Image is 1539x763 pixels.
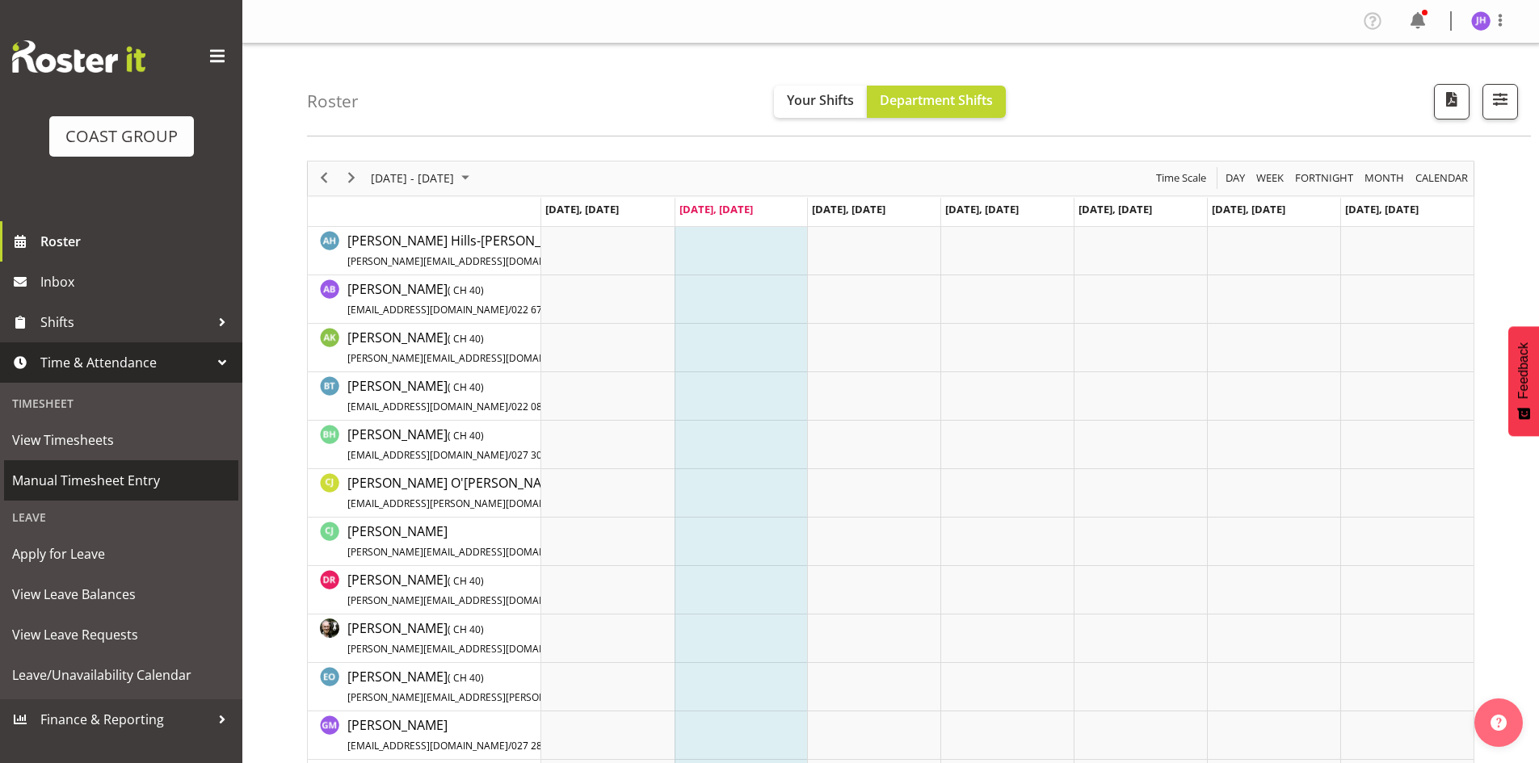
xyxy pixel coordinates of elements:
[40,707,210,732] span: Finance & Reporting
[4,574,238,614] a: View Leave Balances
[1508,326,1539,436] button: Feedback - Show survey
[1482,84,1518,119] button: Filter Shifts
[4,614,238,655] a: View Leave Requests
[1471,11,1491,31] img: jeremy-hogan1166.jpg
[12,542,230,566] span: Apply for Leave
[40,350,210,375] span: Time & Attendance
[4,534,238,574] a: Apply for Leave
[4,460,238,501] a: Manual Timesheet Entry
[12,468,230,493] span: Manual Timesheet Entry
[4,420,238,460] a: View Timesheets
[774,86,867,118] button: Your Shifts
[12,428,230,452] span: View Timesheets
[1434,84,1470,119] button: Download a PDF of the roster according to the set date range.
[12,623,230,647] span: View Leave Requests
[40,229,234,254] span: Roster
[40,310,210,334] span: Shifts
[307,92,359,111] h4: Roster
[4,501,238,534] div: Leave
[4,387,238,420] div: Timesheet
[40,270,234,294] span: Inbox
[1516,342,1531,399] span: Feedback
[1491,715,1507,731] img: help-xxl-2.png
[12,663,230,687] span: Leave/Unavailability Calendar
[4,655,238,695] a: Leave/Unavailability Calendar
[12,582,230,606] span: View Leave Balances
[880,91,993,109] span: Department Shifts
[787,91,854,109] span: Your Shifts
[65,124,178,149] div: COAST GROUP
[12,40,145,73] img: Rosterit website logo
[867,86,1006,118] button: Department Shifts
